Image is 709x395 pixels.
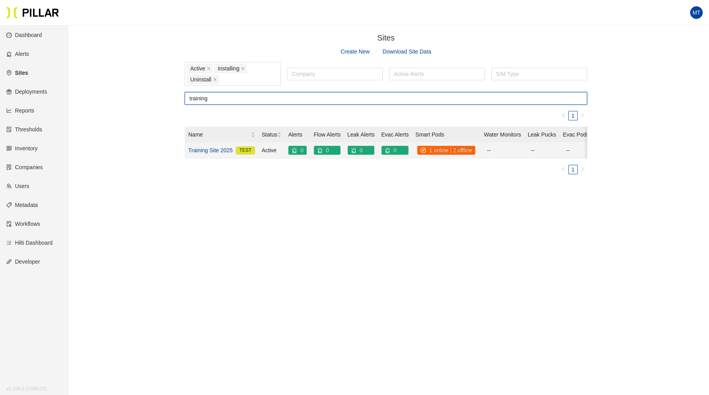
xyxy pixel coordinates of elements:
[383,48,432,55] span: Download Site Data
[213,78,217,82] span: close
[559,165,568,174] li: Previous Page
[6,51,29,57] a: alertAlerts
[568,165,578,174] li: 1
[559,111,568,120] button: left
[382,147,400,153] a: alert0
[560,127,593,142] th: Evac Pods
[481,127,524,142] th: Water Monitors
[6,202,38,208] a: tagMetadata
[6,6,59,19] img: Pillar Technologies
[578,111,587,120] li: Next Page
[566,146,589,155] div: --
[378,127,412,142] th: Evac Alerts
[6,164,43,170] a: solutionCompanies
[385,148,393,153] span: alert
[531,146,556,155] div: --
[580,167,585,172] span: right
[241,66,245,71] span: close
[559,111,568,120] li: Previous Page
[317,148,326,153] span: alert
[578,111,587,120] button: right
[559,165,568,174] button: left
[412,127,481,142] th: Smart Pods
[6,70,28,76] a: environmentSites
[580,113,585,118] span: right
[314,147,332,153] a: alert0
[6,258,40,265] a: apiDeveloper
[188,146,233,155] a: Training Site 2025
[6,221,40,227] a: auditWorkflows
[569,165,577,174] a: 1
[6,32,42,38] a: dashboardDashboard
[188,130,251,139] span: Name
[6,89,47,95] a: giftDeployments
[190,64,205,73] span: Active
[310,127,344,142] th: Flow Alerts
[218,64,239,73] span: Installing
[6,107,34,114] a: line-chartReports
[6,145,38,151] a: qrcodeInventory
[417,146,475,155] div: 1 online | 2 offline
[262,130,277,139] span: Status
[578,165,587,174] li: Next Page
[341,48,370,55] a: Create New
[6,240,53,246] a: barsHilti Dashboard
[190,75,211,84] span: Uninstall
[377,33,395,42] span: Sites
[525,127,560,142] th: Leak Pucks
[421,148,429,153] span: compass
[561,113,566,118] span: left
[351,148,360,153] span: alert
[348,147,366,153] a: alert0
[578,165,587,174] button: right
[259,142,285,159] td: Active
[185,92,587,105] input: Search
[6,126,42,133] a: exceptionThresholds
[6,183,29,189] a: teamUsers
[344,127,378,142] th: Leak Alerts
[569,111,577,120] a: 1
[288,147,307,153] a: alert0
[692,6,700,19] span: MT
[207,66,211,71] span: close
[292,148,300,153] span: alert
[561,167,566,172] span: left
[568,111,578,120] li: 1
[285,127,310,142] th: Alerts
[487,146,521,155] div: --
[236,146,255,155] span: Test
